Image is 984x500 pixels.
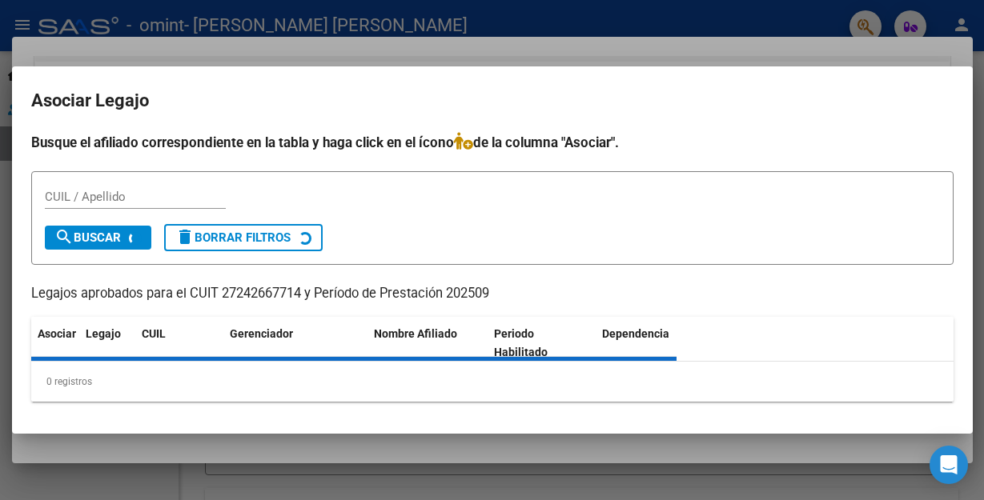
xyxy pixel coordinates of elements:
span: Asociar [38,327,76,340]
span: Borrar Filtros [175,230,291,245]
datatable-header-cell: Gerenciador [223,317,367,370]
span: Legajo [86,327,121,340]
datatable-header-cell: Legajo [79,317,135,370]
span: Buscar [54,230,121,245]
span: Periodo Habilitado [494,327,548,358]
h2: Asociar Legajo [31,86,954,116]
p: Legajos aprobados para el CUIT 27242667714 y Período de Prestación 202509 [31,284,954,304]
datatable-header-cell: Dependencia [596,317,716,370]
button: Buscar [45,226,151,250]
datatable-header-cell: Asociar [31,317,79,370]
div: 0 registros [31,362,954,402]
mat-icon: delete [175,227,195,246]
span: Dependencia [602,327,669,340]
h4: Busque el afiliado correspondiente en la tabla y haga click en el ícono de la columna "Asociar". [31,132,954,153]
datatable-header-cell: Periodo Habilitado [488,317,596,370]
span: CUIL [142,327,166,340]
span: Gerenciador [230,327,293,340]
button: Borrar Filtros [164,224,323,251]
datatable-header-cell: Nombre Afiliado [367,317,488,370]
datatable-header-cell: CUIL [135,317,223,370]
mat-icon: search [54,227,74,246]
div: Open Intercom Messenger [930,446,968,484]
span: Nombre Afiliado [374,327,457,340]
